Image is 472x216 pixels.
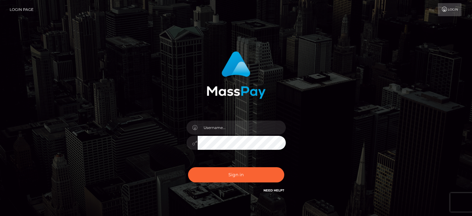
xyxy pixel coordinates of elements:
[188,167,284,182] button: Sign in
[438,3,461,16] a: Login
[207,51,266,99] img: MassPay Login
[10,3,34,16] a: Login Page
[263,188,284,192] a: Need Help?
[198,121,286,135] input: Username...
